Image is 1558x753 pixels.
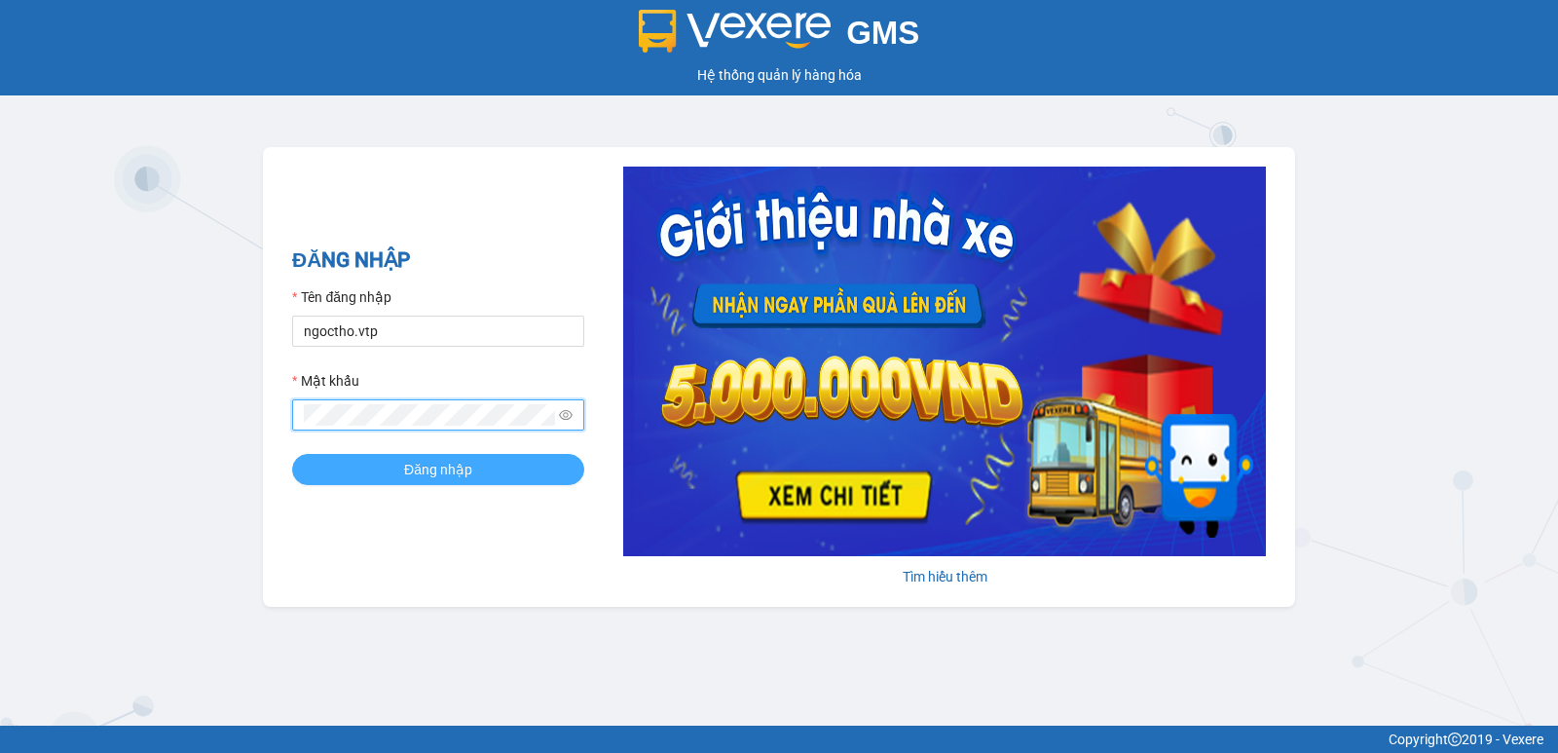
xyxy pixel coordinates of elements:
div: Copyright 2019 - Vexere [15,729,1543,750]
input: Tên đăng nhập [292,316,584,347]
label: Mật khẩu [292,370,359,392]
input: Mật khẩu [304,404,555,426]
span: eye [559,408,573,422]
label: Tên đăng nhập [292,286,391,308]
div: Tìm hiểu thêm [623,566,1266,587]
button: Đăng nhập [292,454,584,485]
span: Đăng nhập [404,459,472,480]
h2: ĐĂNG NHẬP [292,245,584,277]
span: GMS [846,15,919,51]
span: copyright [1448,733,1462,746]
a: GMS [639,29,920,45]
div: Hệ thống quản lý hàng hóa [5,64,1553,86]
img: banner-0 [623,167,1266,556]
img: logo 2 [639,10,832,53]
